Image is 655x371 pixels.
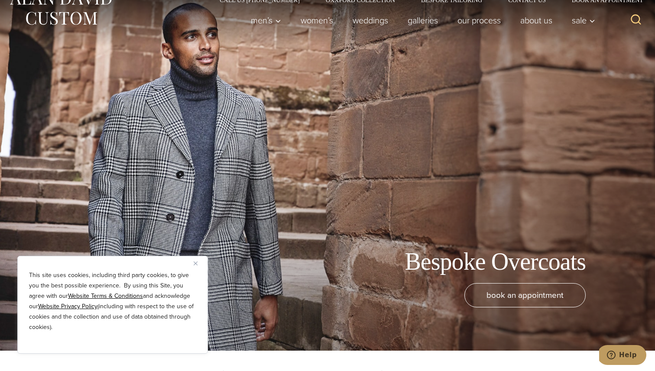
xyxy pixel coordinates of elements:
a: Website Privacy Policy [38,302,97,311]
a: Galleries [398,12,448,29]
a: About Us [511,12,562,29]
button: Close [194,258,204,268]
iframe: Opens a widget where you can chat to one of our agents [599,345,646,367]
button: View Search Form [626,10,646,31]
a: Website Terms & Conditions [68,291,143,300]
p: This site uses cookies, including third party cookies, to give you the best possible experience. ... [29,270,196,332]
a: Our Process [448,12,511,29]
button: Men’s sub menu toggle [241,12,291,29]
a: book an appointment [464,283,586,307]
nav: Primary Navigation [241,12,600,29]
span: book an appointment [486,289,564,301]
button: Sale sub menu toggle [562,12,600,29]
img: Close [194,261,198,265]
a: weddings [343,12,398,29]
h1: Bespoke Overcoats [405,247,586,276]
a: Women’s [291,12,343,29]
